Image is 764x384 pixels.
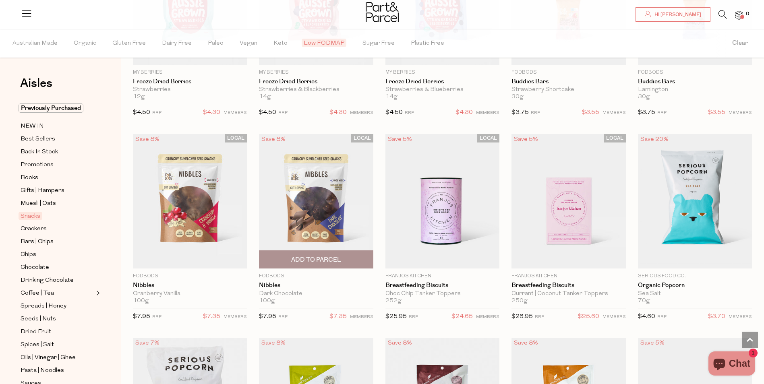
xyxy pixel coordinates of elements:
span: 100g [259,297,275,305]
span: Crackers [21,224,47,234]
small: RRP [535,315,544,319]
small: RRP [531,111,540,115]
span: 30g [638,93,650,101]
inbox-online-store-chat: Shopify online store chat [706,351,758,378]
p: My Berries [259,69,373,76]
span: $7.35 [203,312,220,322]
span: $4.30 [329,107,347,118]
div: Strawberry Shortcake [511,86,625,93]
span: $4.30 [203,107,220,118]
span: 252g [385,297,402,305]
div: Save 8% [259,338,288,349]
small: MEMBERS [224,315,247,319]
span: Chocolate [21,263,49,273]
span: Sugar Free [362,29,395,58]
p: Fodbods [511,69,625,76]
a: Muesli | Oats [21,198,94,209]
small: MEMBERS [476,315,499,319]
a: Spices | Salt [21,340,94,350]
img: Organic Popcorn [638,134,752,269]
a: Buddies Bars [511,78,625,85]
small: MEMBERS [603,315,626,319]
span: Drinking Chocolate [21,276,74,285]
small: RRP [657,315,667,319]
a: Drinking Chocolate [21,275,94,285]
div: Save 5% [511,134,540,145]
a: Nibbles [259,282,373,289]
small: RRP [152,315,161,319]
a: Best Sellers [21,134,94,144]
span: 12g [133,93,145,101]
small: RRP [152,111,161,115]
span: Muesli | Oats [21,199,56,209]
div: Cranberry Vanilla [133,290,247,297]
span: 14g [385,93,398,101]
img: Nibbles [259,134,373,269]
div: Save 7% [133,338,162,349]
a: Promotions [21,160,94,170]
div: Save 5% [638,338,667,349]
div: Save 8% [385,338,414,349]
button: Add To Parcel [259,250,373,268]
span: Bars | Chips [21,237,54,247]
a: Coffee | Tea [21,288,94,298]
a: Oils | Vinegar | Ghee [21,353,94,363]
a: Gifts | Hampers [21,186,94,196]
span: $3.70 [708,312,725,322]
span: Dried Fruit [21,327,51,337]
a: Pasta | Noodles [21,365,94,376]
p: Fodbods [259,273,373,280]
p: My Berries [133,69,247,76]
span: LOCAL [225,134,247,142]
span: 14g [259,93,271,101]
span: $4.50 [385,109,403,116]
a: Hi [PERSON_NAME] [636,7,710,22]
p: My Berries [385,69,499,76]
span: Organic [74,29,96,58]
span: Back In Stock [21,147,58,157]
p: Fodbods [133,273,247,280]
span: Gluten Free [112,29,146,58]
div: Save 8% [133,134,162,145]
div: Dark Chocolate [259,290,373,297]
a: Breastfeeding Biscuits [385,282,499,289]
span: $4.60 [638,314,655,320]
small: MEMBERS [729,315,752,319]
span: Hi [PERSON_NAME] [652,11,701,18]
a: Books [21,173,94,183]
a: Previously Purchased [21,103,94,113]
span: Keto [273,29,288,58]
span: Oils | Vinegar | Ghee [21,353,76,363]
span: Spices | Salt [21,340,54,350]
div: Save 8% [511,338,540,349]
div: Save 5% [385,134,414,145]
div: Sea Salt [638,290,752,297]
a: Freeze Dried Berries [385,78,499,85]
span: Pasta | Noodles [21,366,64,376]
a: Bars | Chips [21,237,94,247]
span: Promotions [21,160,54,170]
span: Previously Purchased [19,103,83,113]
span: Low FODMAP [302,39,346,47]
span: $3.55 [582,107,599,118]
small: RRP [657,111,667,115]
span: 30g [511,93,524,101]
span: Books [21,173,38,183]
span: $4.50 [133,109,150,116]
span: $3.55 [708,107,725,118]
div: Save 8% [259,134,288,145]
div: Strawberries [133,86,247,93]
span: 0 [744,10,751,18]
span: $25.60 [578,312,599,322]
span: Chips [21,250,36,260]
a: NEW IN [21,121,94,131]
span: Gifts | Hampers [21,186,64,196]
a: Chocolate [21,262,94,273]
a: Freeze Dried Berries [133,78,247,85]
div: Currant | Coconut Tanker Toppers [511,290,625,297]
span: LOCAL [477,134,499,142]
a: Dried Fruit [21,327,94,337]
span: $7.95 [259,314,276,320]
p: Franjos Kitchen [385,273,499,280]
small: MEMBERS [603,111,626,115]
